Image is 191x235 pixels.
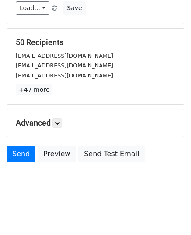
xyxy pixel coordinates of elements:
[16,72,113,79] small: [EMAIL_ADDRESS][DOMAIN_NAME]
[78,146,145,162] a: Send Test Email
[16,38,175,47] h5: 50 Recipients
[38,146,76,162] a: Preview
[147,193,191,235] iframe: Chat Widget
[16,84,52,95] a: +47 more
[16,118,175,128] h5: Advanced
[16,62,113,69] small: [EMAIL_ADDRESS][DOMAIN_NAME]
[7,146,35,162] a: Send
[16,53,113,59] small: [EMAIL_ADDRESS][DOMAIN_NAME]
[16,1,49,15] a: Load...
[63,1,86,15] button: Save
